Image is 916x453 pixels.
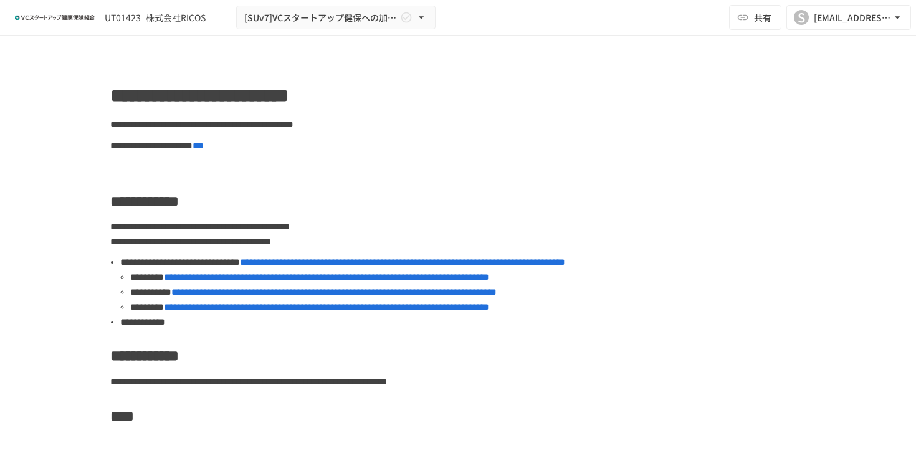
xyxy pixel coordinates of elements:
div: UT01423_株式会社RICOS [105,11,206,24]
button: [SUv7]VCスタートアップ健保への加入申請手続き [236,6,436,30]
span: 共有 [754,11,771,24]
button: 共有 [729,5,781,30]
div: [EMAIL_ADDRESS][DOMAIN_NAME] [814,10,891,26]
div: S [794,10,809,25]
img: ZDfHsVrhrXUoWEWGWYf8C4Fv4dEjYTEDCNvmL73B7ox [15,7,95,27]
button: S[EMAIL_ADDRESS][DOMAIN_NAME] [786,5,911,30]
span: [SUv7]VCスタートアップ健保への加入申請手続き [244,10,398,26]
